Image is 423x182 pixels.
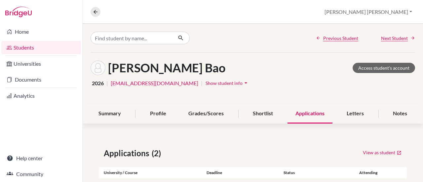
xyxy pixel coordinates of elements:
a: Home [1,25,81,38]
a: Documents [1,73,81,86]
a: Next Student [381,35,415,42]
span: (2) [152,147,164,159]
div: Notes [385,104,415,124]
div: University / Course [99,170,202,176]
a: Universities [1,57,81,70]
button: [PERSON_NAME] [PERSON_NAME] [322,6,415,18]
input: Find student by name... [91,32,173,44]
span: | [201,79,203,87]
span: Show student info [206,80,243,86]
span: Applications [104,147,152,159]
a: [EMAIL_ADDRESS][DOMAIN_NAME] [111,79,198,87]
span: 2026 [92,79,104,87]
div: Profile [142,104,174,124]
div: Grades/Scores [180,104,232,124]
a: Previous Student [316,35,358,42]
span: | [106,79,108,87]
a: Help center [1,152,81,165]
div: Shortlist [245,104,281,124]
img: Bridge-U [5,7,32,17]
a: Community [1,167,81,181]
span: Previous Student [323,35,358,42]
div: Status [279,170,356,176]
span: Next Student [381,35,408,42]
div: Attending [356,170,381,176]
div: Letters [339,104,372,124]
div: Summary [91,104,129,124]
div: Applications [288,104,332,124]
i: arrow_drop_down [243,80,249,86]
h1: [PERSON_NAME] Bao [108,61,225,75]
a: Analytics [1,89,81,102]
div: Deadline [202,170,279,176]
a: Access student's account [353,63,415,73]
a: View as student [363,147,402,158]
img: Quoc Bao Nguyen's avatar [91,60,105,75]
a: Students [1,41,81,54]
button: Show student infoarrow_drop_down [205,78,250,88]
